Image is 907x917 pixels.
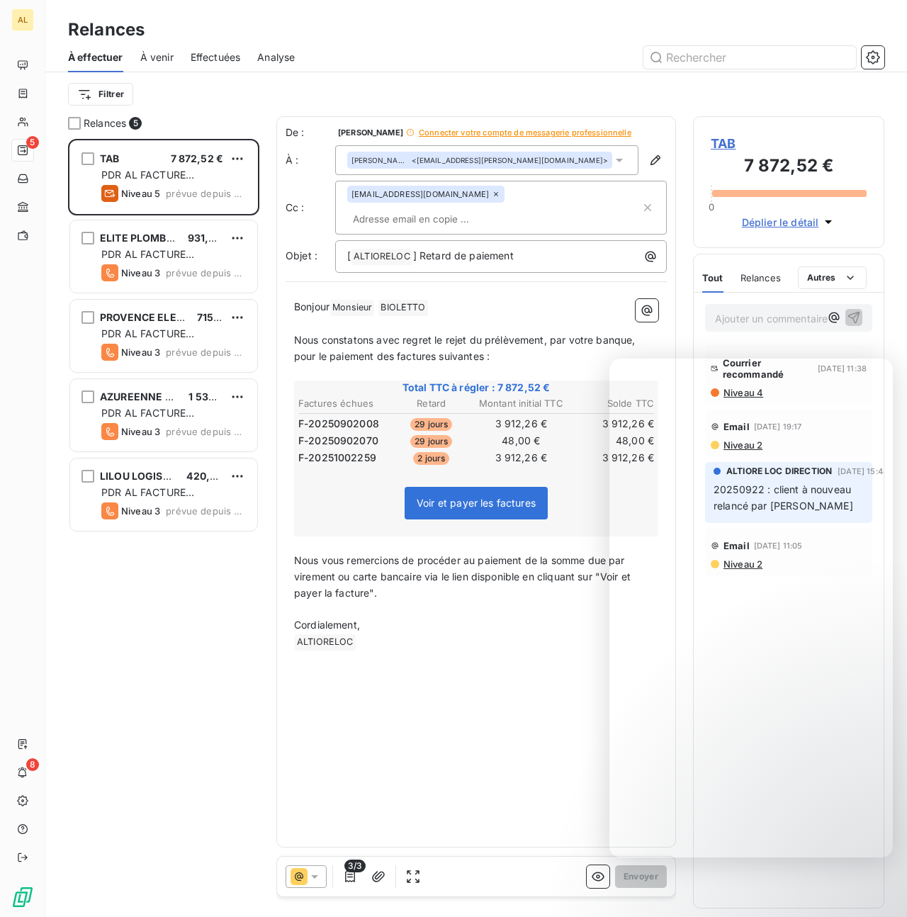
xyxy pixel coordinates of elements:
span: Courrier recommandé [723,357,813,380]
span: F-20250902070 [298,434,378,448]
span: 5 [26,136,39,149]
span: PDR AL FACTURE [PERSON_NAME] [101,327,194,354]
span: Déplier le détail [742,215,819,230]
span: 8 [26,758,39,771]
span: Relances [84,116,126,130]
div: grid [68,139,259,917]
td: 3 912,26 € [477,450,565,466]
span: 29 jours [410,435,452,448]
span: Tout [702,272,723,283]
span: Nous constatons avec regret le rejet du prélèvement, par votre banque, pour le paiement des factu... [294,334,638,362]
span: 715,20 € [197,311,240,323]
span: [EMAIL_ADDRESS][DOMAIN_NAME] [351,190,489,198]
span: Niveau 3 [121,267,160,279]
th: Factures échues [298,396,386,411]
span: Niveau 5 [121,188,160,199]
button: Envoyer [615,865,667,888]
h3: 7 872,52 € [711,153,867,181]
span: F-20250902008 [298,417,379,431]
span: ] Retard de paiement [413,249,514,261]
span: Analyse [257,50,295,64]
span: prévue depuis 6 jours [166,188,246,199]
span: [PERSON_NAME] [351,155,409,165]
span: PDR AL FACTURE [PERSON_NAME] [101,169,194,195]
span: Nous vous remercions de procéder au paiement de la somme due par virement ou carte bancaire via l... [294,554,633,599]
span: Total TTC à régler : 7 872,52 € [296,381,656,395]
label: À : [286,153,335,167]
span: 29 jours [410,418,452,431]
span: prévue depuis 2 jours [166,347,246,358]
span: PDR AL FACTURE [PERSON_NAME] [101,407,194,433]
span: prévue depuis hier [166,505,246,517]
span: À venir [140,50,174,64]
span: TAB [100,152,119,164]
span: Niveau 3 [121,347,160,358]
span: Cordialement, [294,619,360,631]
td: 48,00 € [567,433,655,449]
span: Monsieur [330,300,374,316]
span: LILOU LOGISTIQUE [100,470,193,482]
span: Objet : [286,249,317,261]
button: Filtrer [68,83,133,106]
span: PDR AL FACTURE [PERSON_NAME] [101,486,194,512]
label: Cc : [286,201,335,215]
td: 3 912,26 € [567,416,655,432]
iframe: Intercom live chat [609,359,893,857]
span: 420,00 € [186,470,232,482]
span: prévue depuis 3 jours [166,267,246,279]
input: Adresse email en copie ... [347,208,511,230]
span: prévue depuis 2 jours [166,426,246,437]
span: 2 jours [413,452,449,465]
h3: Relances [68,17,145,43]
span: PDR AL FACTURE [PERSON_NAME] [101,248,194,274]
span: AZUREENNE LOCATION [100,390,218,403]
img: Logo LeanPay [11,886,34,908]
span: Bonjour [294,300,329,313]
span: À effectuer [68,50,123,64]
th: Solde TTC [567,396,655,411]
span: F-20251002259 [298,451,376,465]
span: 5 [129,117,142,130]
span: [PERSON_NAME] [338,128,403,137]
div: <[EMAIL_ADDRESS][PERSON_NAME][DOMAIN_NAME]> [351,155,608,165]
th: Montant initial TTC [477,396,565,411]
span: 3/3 [344,860,366,872]
span: ALTIORELOC [351,249,412,265]
td: 3 912,26 € [567,450,655,466]
span: PROVENCE ELEC BATIMENT [100,311,238,323]
span: 0 [709,201,714,213]
span: 931,31 € [188,232,229,244]
span: Connecter votre compte de messagerie professionnelle [419,128,631,137]
span: Relances [740,272,781,283]
button: Autres [798,266,867,289]
th: Retard [388,396,476,411]
span: 7 872,52 € [171,152,224,164]
div: AL [11,9,34,31]
span: BIOLETTO [378,300,427,316]
iframe: Intercom live chat [859,869,893,903]
span: ALTIORELOC [295,634,356,651]
td: 3 912,26 € [477,416,565,432]
span: Effectuées [191,50,241,64]
span: 1 532,56 € [188,390,241,403]
span: [ [347,249,351,261]
input: Rechercher [643,46,856,69]
span: De : [286,125,335,140]
td: 48,00 € [477,433,565,449]
span: Voir et payer les factures [417,497,536,509]
span: ELITE PLOMBERIE [100,232,188,244]
span: Niveau 3 [121,505,160,517]
span: TAB [711,134,867,153]
span: Niveau 3 [121,426,160,437]
button: Déplier le détail [738,214,840,230]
